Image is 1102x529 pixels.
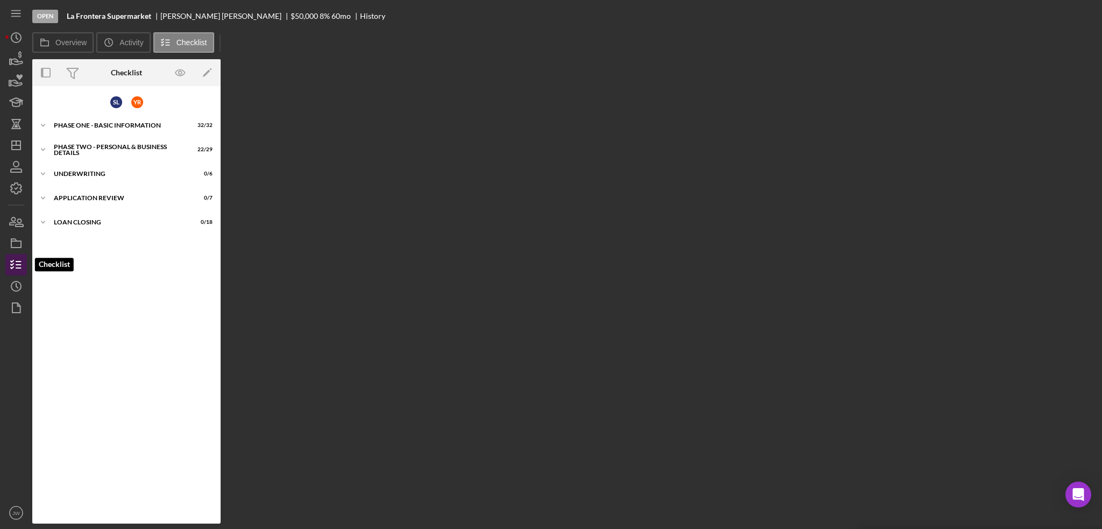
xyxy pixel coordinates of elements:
[193,219,213,225] div: 0 / 18
[110,96,122,108] div: S L
[5,502,27,524] button: JW
[96,32,150,53] button: Activity
[54,195,186,201] div: Application Review
[55,38,87,47] label: Overview
[320,12,330,20] div: 8 %
[1065,482,1091,507] div: Open Intercom Messenger
[32,10,58,23] div: Open
[160,12,291,20] div: [PERSON_NAME] [PERSON_NAME]
[32,32,94,53] button: Overview
[12,510,20,516] text: JW
[111,68,142,77] div: Checklist
[193,122,213,129] div: 32 / 32
[54,122,186,129] div: Phase One - Basic Information
[291,11,318,20] span: $50,000
[153,32,214,53] button: Checklist
[193,195,213,201] div: 0 / 7
[176,38,207,47] label: Checklist
[54,144,186,156] div: PHASE TWO - PERSONAL & BUSINESS DETAILS
[193,146,213,153] div: 22 / 29
[54,171,186,177] div: Underwriting
[119,38,143,47] label: Activity
[331,12,351,20] div: 60 mo
[54,219,186,225] div: Loan Closing
[360,12,385,20] div: History
[67,12,151,20] b: La Frontera Supermarket
[193,171,213,177] div: 0 / 6
[131,96,143,108] div: Y R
